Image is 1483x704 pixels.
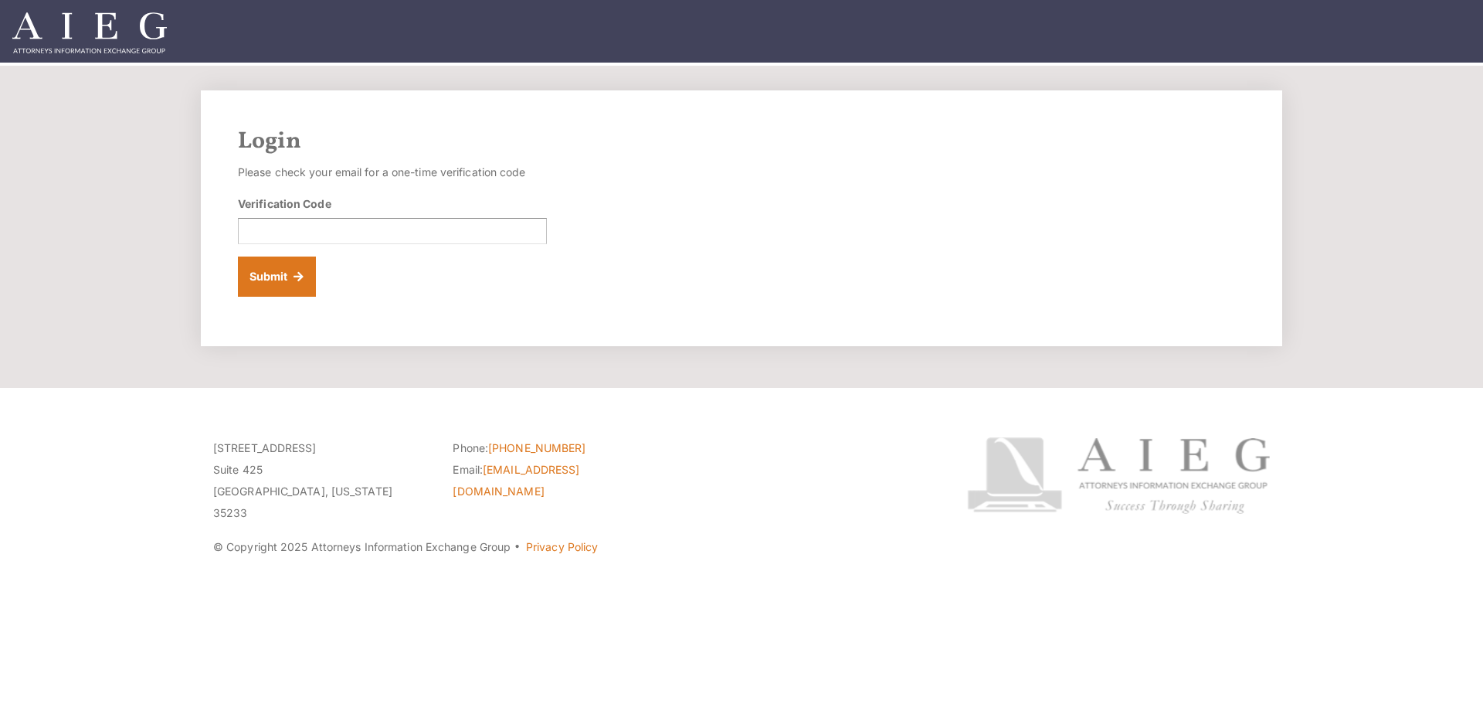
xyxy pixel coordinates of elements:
h2: Login [238,128,1245,155]
p: © Copyright 2025 Attorneys Information Exchange Group [213,536,909,558]
button: Submit [238,257,316,297]
a: [EMAIL_ADDRESS][DOMAIN_NAME] [453,463,579,498]
span: · [514,546,521,554]
a: Privacy Policy [526,540,598,553]
img: Attorneys Information Exchange Group [12,12,167,53]
a: [PHONE_NUMBER] [488,441,585,454]
li: Email: [453,459,669,502]
img: Attorneys Information Exchange Group logo [967,437,1270,514]
label: Verification Code [238,196,331,212]
p: Please check your email for a one-time verification code [238,162,547,183]
li: Phone: [453,437,669,459]
p: [STREET_ADDRESS] Suite 425 [GEOGRAPHIC_DATA], [US_STATE] 35233 [213,437,429,524]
